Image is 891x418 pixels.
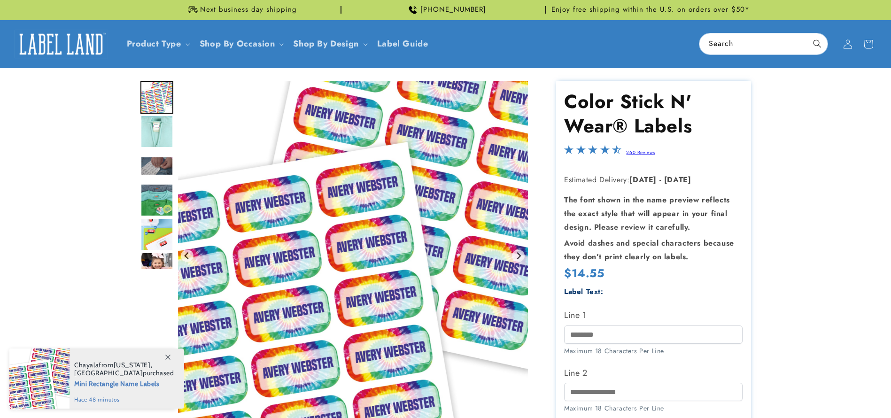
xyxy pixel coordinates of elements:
div: Go to slide 4 [140,184,173,217]
div: Maximum 18 Characters Per Line [564,346,743,356]
strong: The font shown in the name preview reflects the exact style that will appear in your final design... [564,194,730,232]
img: Color Stick N' Wear® Labels - Label Land [140,252,173,285]
label: Label Text: [564,286,604,297]
strong: [DATE] [629,174,657,185]
div: Go to slide 6 [140,252,173,285]
span: [GEOGRAPHIC_DATA] [74,369,143,377]
label: Line 1 [564,308,743,323]
a: Shop By Design [293,38,358,50]
strong: [DATE] [664,174,691,185]
span: Next business day shipping [200,5,297,15]
span: from , purchased [74,361,174,377]
span: Shop By Occasion [200,39,275,49]
strong: Avoid dashes and special characters because they don’t print clearly on labels. [564,238,734,262]
span: Label Guide [377,39,428,49]
span: Chayala [74,361,99,369]
a: Product Type [127,38,181,50]
span: Mini Rectangle Name Labels [74,377,174,389]
a: 260 Reviews [626,149,655,156]
img: Color Stick N' Wear® Labels - Label Land [140,81,173,114]
div: Go to slide 3 [140,149,173,182]
img: null [140,156,173,176]
img: Color Stick N' Wear® Labels - Label Land [140,184,173,217]
a: Label Guide [372,33,434,55]
summary: Shop By Occasion [194,33,288,55]
strong: - [659,174,662,185]
span: Enjoy free shipping within the U.S. on orders over $50* [551,5,750,15]
div: Go to slide 2 [140,115,173,148]
span: [US_STATE] [114,361,151,369]
label: Line 2 [564,365,743,380]
button: Go to last slide [181,249,194,262]
a: Label Land [11,26,112,62]
h1: Color Stick N' Wear® Labels [564,89,743,138]
button: Search [807,33,828,54]
div: Go to slide 1 [140,81,173,114]
p: Estimated Delivery: [564,173,743,187]
img: Color Stick N' Wear® Labels - Label Land [140,218,173,251]
img: Pink stripes design stick on clothing label on the care tag of a sweatshirt [140,115,173,148]
summary: Product Type [121,33,194,55]
span: $14.55 [564,266,604,280]
img: Label Land [14,30,108,59]
span: 4.5-star overall rating [564,147,621,158]
div: Go to slide 5 [140,218,173,251]
div: Maximum 18 Characters Per Line [564,403,743,413]
span: hace 48 minutos [74,395,174,404]
summary: Shop By Design [287,33,371,55]
button: Next slide [512,249,525,262]
span: [PHONE_NUMBER] [420,5,486,15]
